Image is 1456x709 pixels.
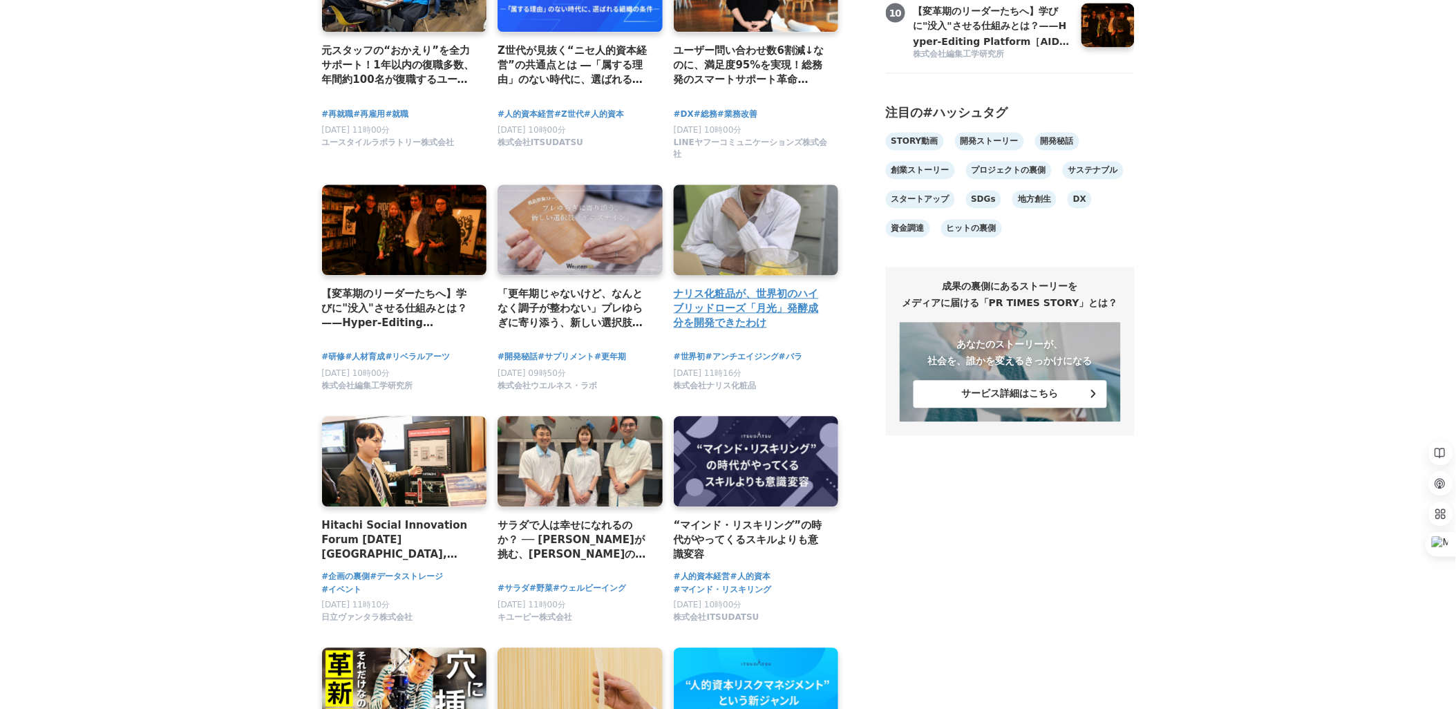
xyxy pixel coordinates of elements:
[674,571,730,584] a: #人的資本経営
[674,612,759,624] span: 株式会社ITSUDATSU
[370,571,444,584] a: #データストレージ
[674,518,828,563] a: “マインド・リスキリング”の時代がやってくるスキルよりも意識変容
[322,385,413,395] a: 株式会社編集工学研究所
[322,612,413,624] span: 日立ヴァンタラ株式会社
[498,287,652,332] a: 「更年期じゃないけど、なんとなく調子が整わない」プレゆらぎに寄り添う、新しい選択肢「ゲニステイン」
[498,126,566,135] span: [DATE] 10時00分
[498,142,583,151] a: 株式会社ITSUDATSU
[498,369,566,379] span: [DATE] 09時50分
[694,108,717,122] span: #総務
[674,108,694,122] a: #DX
[538,351,594,364] span: #サプリメント
[674,138,828,161] span: LINEヤフーコミュニケーションズ株式会社
[529,583,553,596] a: #野菜
[914,3,1071,48] a: 【変革期のリーダーたちへ】学びに"没入"させる仕組みとは？——Hyper-Editing Platform［AIDA］の「場づくり」の秘密《後編》
[498,583,529,596] a: #サラダ
[730,571,770,584] a: #人的資本
[914,337,1107,370] p: あなたのストーリーが、 社会を、誰かを変えるきっかけになる
[674,381,757,393] span: 株式会社ナリス化粧品
[674,153,828,163] a: LINEヤフーコミュニケーションズ株式会社
[900,323,1121,422] a: あなたのストーリーが、社会を、誰かを変えるきっかけになる サービス詳細はこちら
[498,601,566,610] span: [DATE] 11時00分
[386,108,409,122] a: #就職
[322,381,413,393] span: 株式会社編集工学研究所
[674,385,757,395] a: 株式会社ナリス化粧品
[322,571,370,584] a: #企画の裏側
[498,381,597,393] span: 株式会社ウエルネス・ラボ
[322,44,476,88] a: 元スタッフの“おかえり”を全力サポート！1年以内の復職多数、年間約100名が復職するユースタイルラボラトリーの「カムバック採用」実績と背景を公開
[498,351,538,364] a: #開発秘話
[386,351,451,364] a: #リベラルアーツ
[553,583,626,596] a: #ウェルビーイング
[498,385,597,395] a: 株式会社ウエルネス・ラボ
[886,133,944,151] a: STORY動画
[914,49,1005,61] span: 株式会社編集工学研究所
[1068,191,1092,209] a: DX
[322,138,455,149] span: ユースタイルラボラトリー株式会社
[914,381,1107,408] button: サービス詳細はこちら
[674,584,772,597] a: #マインド・リスキリング
[706,351,779,364] a: #アンチエイジング
[674,601,742,610] span: [DATE] 10時00分
[498,518,652,563] a: サラダで人は幸せになれるのか？ ── [PERSON_NAME]が挑む、[PERSON_NAME]の食卓と[PERSON_NAME]の可能性
[584,108,624,122] a: #人的資本
[498,138,583,149] span: 株式会社ITSUDATSU
[674,287,828,332] a: ナリス化粧品が、世界初のハイブリッドローズ「月光」発酵成分を開発できたわけ
[322,126,390,135] span: [DATE] 11時00分
[322,108,354,122] a: #再就職
[717,108,757,122] a: #業務改善
[322,518,476,563] a: Hitachi Social Innovation Forum [DATE] [GEOGRAPHIC_DATA], OSAKA 会場レポート＆展示紹介
[322,142,455,151] a: ユースタイルラボラトリー株式会社
[955,133,1024,151] a: 開発ストーリー
[554,108,584,122] a: #Z世代
[498,108,554,122] a: #人的資本経営
[966,162,1052,180] a: プロジェクトの裏側
[886,3,905,23] span: 10
[886,104,1135,122] div: 注目の#ハッシュタグ
[674,616,759,626] a: 株式会社ITSUDATSU
[900,278,1121,312] h2: 成果の裏側にあるストーリーを メディアに届ける「PR TIMES STORY」とは？
[674,126,742,135] span: [DATE] 10時00分
[322,287,476,332] a: 【変革期のリーダーたちへ】学びに"没入"させる仕組みとは？——Hyper-Editing Platform［AIDA］の「場づくり」の秘密《後編》
[674,44,828,88] a: ユーザー問い合わせ数6割減↓なのに、満足度95%を実現！総務発のスマートサポート革命「SFINQS（スフィンクス）」誕生秘話
[886,191,955,209] a: スタートアップ
[498,612,572,624] span: キユーピー株式会社
[886,220,930,238] a: 資金調達
[322,584,362,597] a: #イベント
[498,44,652,88] h4: Z世代が見抜く“ニセ人的資本経営”の共通点とは ―「属する理由」のない時代に、選ばれる組織の条件―
[322,616,413,626] a: 日立ヴァンタラ株式会社
[346,351,386,364] a: #人材育成
[966,191,1002,209] a: SDGs
[498,616,572,626] a: キユーピー株式会社
[594,351,626,364] a: #更年期
[941,220,1002,238] a: ヒットの裏側
[914,49,1071,62] a: 株式会社編集工学研究所
[354,108,386,122] a: #再雇用
[322,351,346,364] a: #研修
